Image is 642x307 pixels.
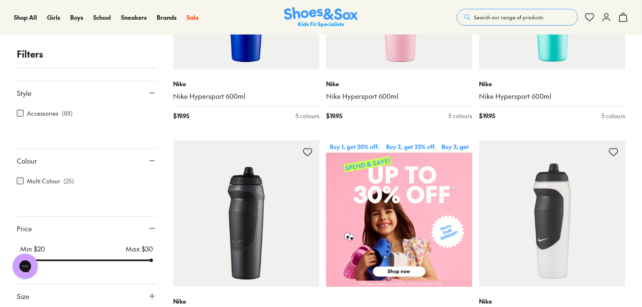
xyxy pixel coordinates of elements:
[479,111,495,120] span: $ 19.95
[448,111,472,120] div: 5 colours
[479,297,625,306] p: Nike
[17,217,156,240] button: Price
[93,13,111,21] span: School
[70,13,83,22] a: Boys
[47,13,60,21] span: Girls
[284,7,358,28] a: Shoes & Sox
[121,13,147,22] a: Sneakers
[157,13,176,22] a: Brands
[173,111,189,120] span: $ 19.95
[8,251,42,282] iframe: Gorgias live chat messenger
[121,13,147,21] span: Sneakers
[17,88,32,98] span: Style
[284,7,358,28] img: SNS_Logo_Responsive.svg
[326,79,472,88] p: Nike
[17,223,32,233] span: Price
[295,111,319,120] div: 5 colours
[14,13,37,22] a: Shop All
[326,92,472,101] a: Nike Hypersport 600ml
[27,177,60,185] label: Multi Colour
[326,111,342,120] span: $ 19.95
[457,9,578,26] button: Search our range of products
[93,13,111,22] a: School
[173,297,319,306] p: Nike
[20,243,45,254] p: Min $ 20
[17,149,156,172] button: Colour
[17,81,156,105] button: Style
[479,79,625,88] p: Nike
[126,243,153,254] p: Max $ 30
[474,13,543,21] span: Search our range of products
[17,156,37,166] span: Colour
[70,13,83,21] span: Boys
[173,92,319,101] a: Nike Hypersport 600ml
[601,111,625,120] div: 5 colours
[47,13,60,22] a: Girls
[17,47,156,61] p: Filters
[27,109,58,118] label: Accessories
[17,291,29,301] span: Size
[326,140,472,287] img: SNS_WEBASSETS_CategoryWidget_2560x2560_d4358fa4-32b4-4c90-932d-b6c75ae0f3ec.png
[14,13,37,21] span: Shop All
[62,109,73,118] p: ( 88 )
[187,13,199,21] span: Sale
[479,92,625,101] a: Nike Hypersport 600ml
[157,13,176,21] span: Brands
[173,79,319,88] p: Nike
[187,13,199,22] a: Sale
[63,177,74,185] p: ( 25 )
